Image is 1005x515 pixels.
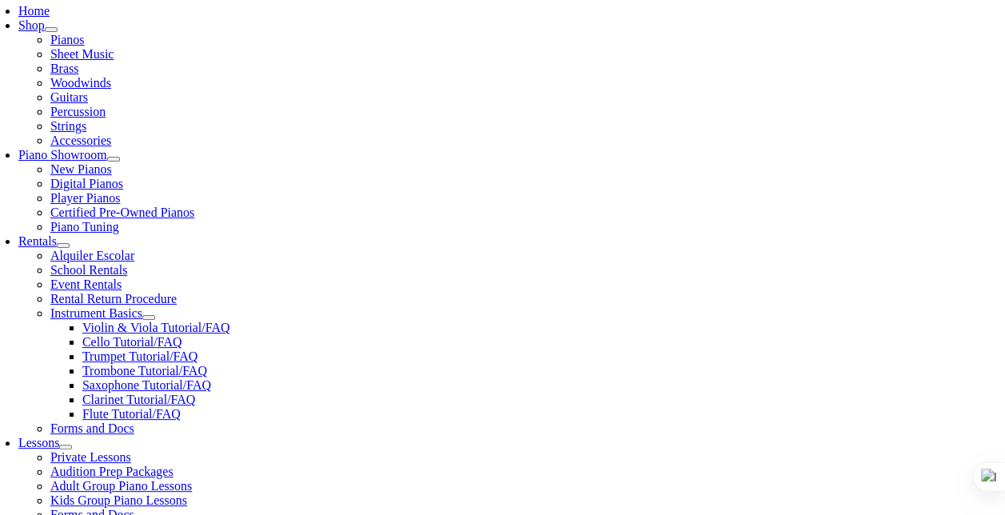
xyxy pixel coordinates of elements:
a: Alquiler Escolar [50,249,134,262]
a: Strings [50,119,86,133]
a: Rentals [18,234,57,248]
a: Trombone Tutorial/FAQ [82,364,207,377]
a: Adult Group Piano Lessons [50,479,192,493]
a: Piano Tuning [50,220,119,234]
a: Piano Showroom [18,148,107,162]
a: Violin & Viola Tutorial/FAQ [82,321,230,334]
a: Percussion [50,105,106,118]
a: Flute Tutorial/FAQ [82,407,181,421]
a: Home [18,4,50,18]
a: Audition Prep Packages [50,465,173,478]
a: Digital Pianos [50,177,123,190]
button: Open submenu of Rentals [57,243,70,248]
a: Pianos [50,33,85,46]
a: Player Pianos [50,191,121,205]
button: Open submenu of Shop [45,27,58,32]
select: Zoom [456,4,569,21]
a: Lessons [18,436,60,449]
a: New Pianos [50,162,112,176]
button: Open submenu of Piano Showroom [107,157,120,162]
a: Trumpet Tutorial/FAQ [82,349,197,363]
a: Cello Tutorial/FAQ [82,335,182,349]
a: Brass [50,62,79,75]
a: Guitars [50,90,88,104]
a: Rental Return Procedure [50,292,177,305]
a: School Rentals [50,263,127,277]
a: Clarinet Tutorial/FAQ [82,393,196,406]
input: Page [133,3,176,21]
a: Event Rentals [50,277,122,291]
button: Open submenu of Instrument Basics [142,315,155,320]
a: Shop [18,18,45,32]
a: Woodwinds [50,76,111,90]
button: Open submenu of Lessons [59,445,72,449]
a: Saxophone Tutorial/FAQ [82,378,211,392]
a: Certified Pre-Owned Pianos [50,206,194,219]
a: Instrument Basics [50,306,142,320]
a: Forms and Docs [50,421,134,435]
span: of 2 [176,4,200,22]
a: Accessories [50,134,111,147]
a: Sheet Music [50,47,114,61]
a: Kids Group Piano Lessons [50,493,187,507]
a: Private Lessons [50,450,131,464]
